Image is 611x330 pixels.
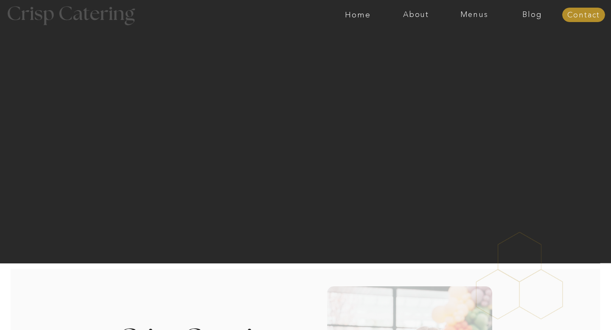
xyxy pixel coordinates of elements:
[329,11,387,19] a: Home
[445,11,503,19] a: Menus
[387,11,445,19] a: About
[562,11,605,20] a: Contact
[503,11,561,19] a: Blog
